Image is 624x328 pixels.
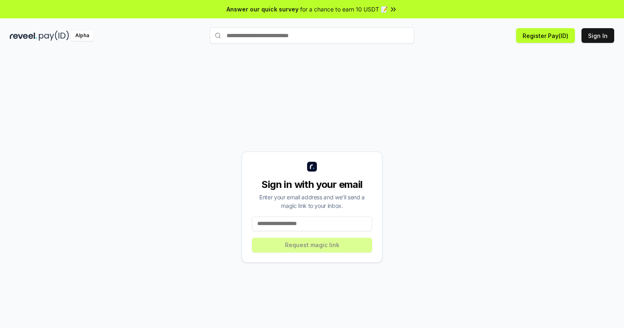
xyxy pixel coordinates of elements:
span: for a chance to earn 10 USDT 📝 [300,5,388,13]
img: pay_id [39,31,69,41]
div: Alpha [71,31,94,41]
div: Enter your email address and we’ll send a magic link to your inbox. [252,193,372,210]
button: Register Pay(ID) [516,28,575,43]
span: Answer our quick survey [227,5,299,13]
img: logo_small [307,162,317,172]
img: reveel_dark [10,31,37,41]
button: Sign In [581,28,614,43]
div: Sign in with your email [252,178,372,191]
